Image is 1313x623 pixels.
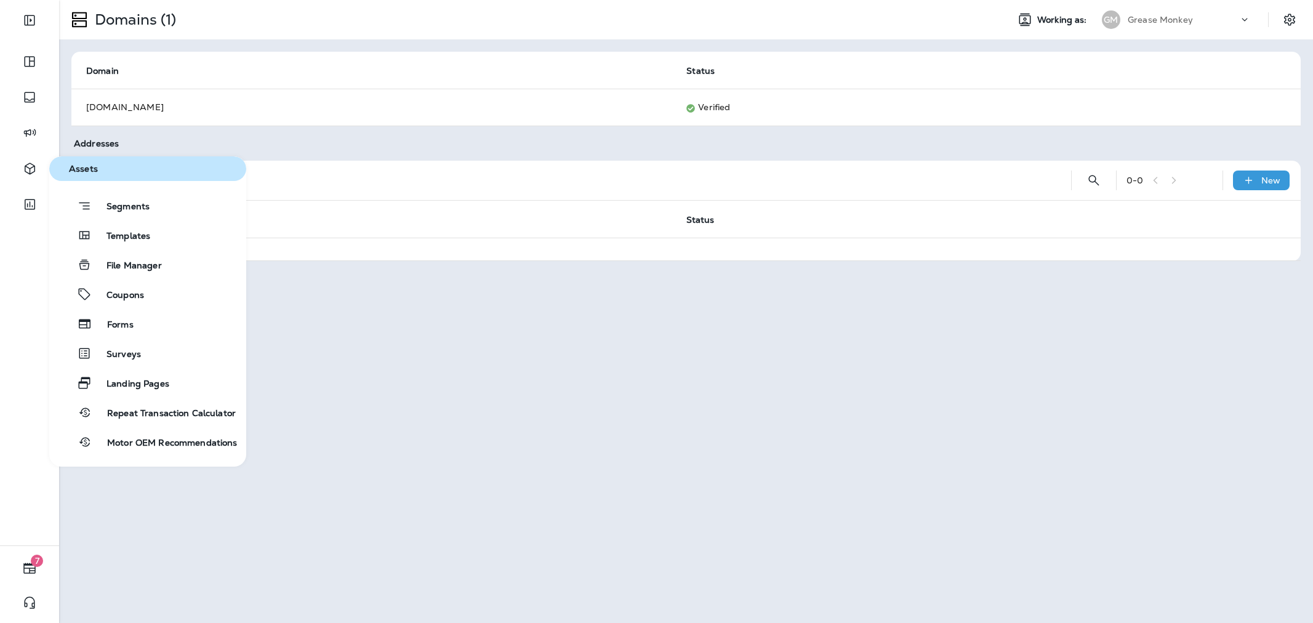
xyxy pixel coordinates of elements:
span: Repeat Transaction Calculator [92,408,236,420]
span: Status [686,66,715,76]
td: No results [71,238,1301,260]
button: Repeat Transaction Calculator [49,400,246,425]
span: File Manager [92,260,162,272]
span: Assets [54,164,241,174]
button: Surveys [49,341,246,366]
span: Motor OEM Recommendations [92,438,238,449]
span: Templates [92,231,150,243]
span: Domain [86,66,119,76]
span: Working as: [1037,15,1090,25]
button: Coupons [49,282,246,307]
button: Settings [1279,9,1301,31]
button: Forms [49,311,246,336]
p: Grease Monkey [1128,15,1193,25]
span: Forms [92,320,134,331]
button: File Manager [49,252,246,277]
span: Surveys [92,349,141,361]
p: New [1261,175,1280,185]
button: Templates [49,223,246,247]
button: Expand Sidebar [12,8,47,33]
div: 0 - 0 [1126,175,1143,185]
button: Assets [49,156,246,181]
span: Segments [92,201,150,214]
span: Coupons [92,290,144,302]
button: Segments [49,193,246,218]
span: Addresses [74,138,119,149]
p: Domains (1) [90,10,177,29]
td: Verified [672,89,1271,126]
span: Landing Pages [92,379,169,390]
td: [DOMAIN_NAME] [71,89,672,126]
span: 7 [31,555,43,567]
span: Status [686,215,715,225]
button: Motor OEM Recommendations [49,430,246,454]
div: GM [1102,10,1120,29]
button: Search Addresses [1082,168,1106,193]
button: Landing Pages [49,371,246,395]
